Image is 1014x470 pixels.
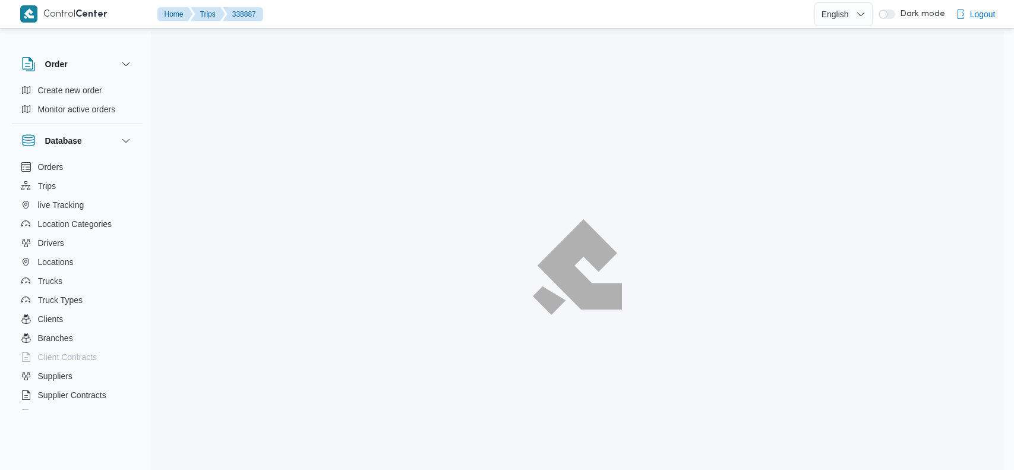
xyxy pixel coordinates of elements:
button: Devices [17,405,138,424]
button: Client Contracts [17,348,138,367]
span: Monitor active orders [38,102,116,116]
button: Order [21,57,133,71]
img: X8yXhbKr1z7QwAAAABJRU5ErkJggg== [20,5,37,23]
h3: Database [45,134,82,148]
div: Order [12,81,143,124]
span: Orders [38,160,64,174]
button: Trucks [17,272,138,291]
button: Monitor active orders [17,100,138,119]
button: Trips [17,176,138,195]
button: Database [21,134,133,148]
button: Clients [17,310,138,329]
span: Trucks [38,274,62,288]
span: Dark mode [895,10,945,19]
button: Location Categories [17,215,138,234]
span: Locations [38,255,74,269]
div: Database [12,157,143,415]
span: Supplier Contracts [38,388,106,402]
button: Locations [17,253,138,272]
b: Center [75,10,108,19]
button: Logout [951,2,1000,26]
h3: Order [45,57,68,71]
button: Home [157,7,193,21]
span: Suppliers [38,369,72,383]
button: Drivers [17,234,138,253]
button: Trips [191,7,225,21]
span: live Tracking [38,198,84,212]
button: Suppliers [17,367,138,386]
span: Logout [970,7,996,21]
button: Truck Types [17,291,138,310]
span: Clients [38,312,64,326]
span: Client Contracts [38,350,97,364]
img: ILLA Logo [535,223,618,312]
button: Orders [17,157,138,176]
span: Create new order [38,83,102,97]
span: Trips [38,179,56,193]
span: Truck Types [38,293,83,307]
span: Devices [38,407,68,421]
button: Create new order [17,81,138,100]
button: Branches [17,329,138,348]
span: Location Categories [38,217,112,231]
button: 338887 [223,7,263,21]
button: Supplier Contracts [17,386,138,405]
span: Branches [38,331,73,345]
button: live Tracking [17,195,138,215]
span: Drivers [38,236,64,250]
